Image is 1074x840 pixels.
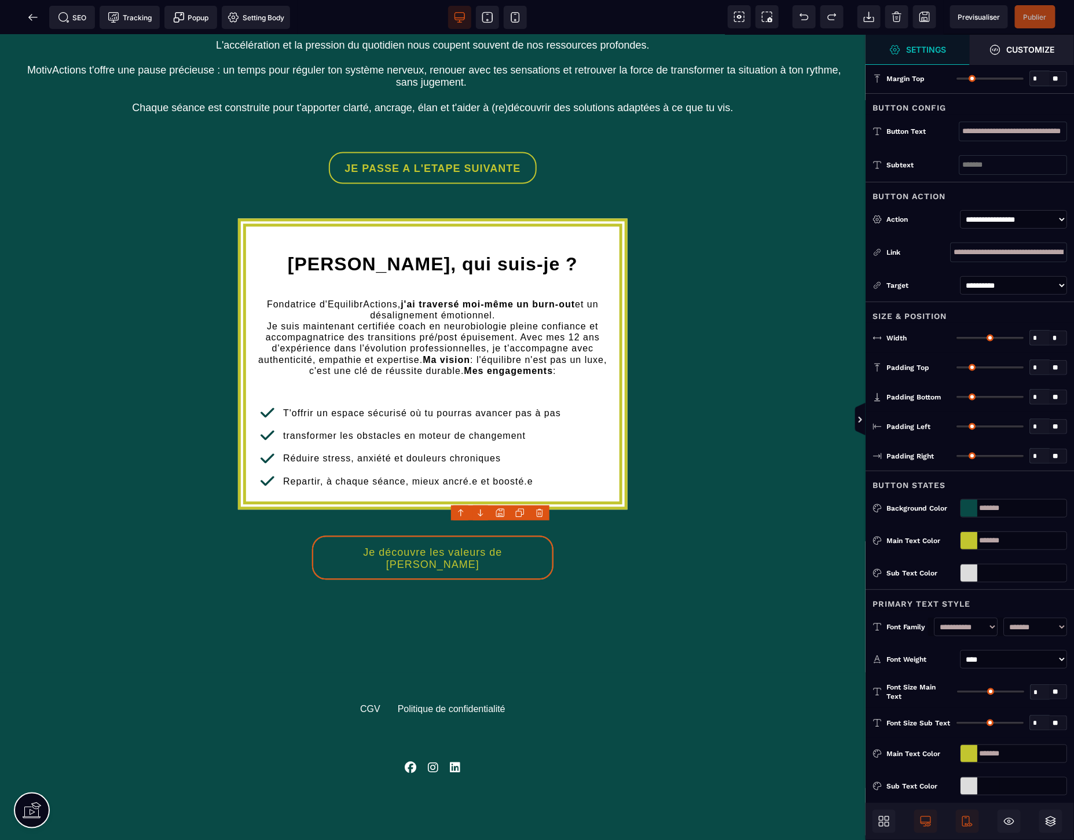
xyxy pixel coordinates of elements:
text: transformer les obstacles en moteur de changement [280,393,529,410]
div: Primary Text Style [866,589,1074,611]
span: Publier [1024,13,1047,21]
span: Padding Bottom [886,393,941,402]
span: Preview [950,5,1008,28]
div: CGV [360,670,380,705]
div: Subtext [886,159,959,171]
div: Background Color [886,502,955,514]
text: Réduire stress, anxiété et douleurs chroniques [280,416,504,432]
span: Settings [866,35,970,65]
div: Main Text Color [886,748,955,760]
span: Screenshot [756,5,779,28]
span: Setting Body [228,12,284,23]
span: Margin Top [886,74,925,83]
span: Padding Top [886,363,929,372]
b: j'ai traversé moi-même un burn-out [401,265,575,275]
button: JE PASSE A L'ETAPE SUIVANTE [329,118,537,149]
div: Main Text Color [886,535,955,546]
div: Politique de confidentialité [398,670,505,705]
div: Target [873,280,955,291]
span: Desktop Only [914,810,937,833]
strong: Settings [907,45,947,54]
text: Repartir, à chaque séance, mieux ancré.e et boosté.e [280,439,536,456]
span: SEO [58,12,87,23]
div: Button Config [866,93,1074,115]
span: L'accélération et la pression du quotidien nous coupent souvent de nos ressources profondes. Moti... [24,5,844,79]
div: Button States [866,471,1074,492]
span: Open Layers [1039,810,1062,833]
span: View components [728,5,751,28]
text: T'offrir un espace sécurisé où tu pourras avancer pas à pas [280,371,564,387]
b: Mes engagements [464,332,554,342]
div: Font Weight [886,654,955,665]
div: Sub Text Color [886,780,955,792]
div: Sub Text Color [886,567,955,579]
h1: [PERSON_NAME], qui suis-je ? [255,213,611,247]
span: Font Size Main Text [886,683,952,701]
span: Mobile Only [956,810,979,833]
div: Size & Position [866,302,1074,323]
span: Open Blocks [873,810,896,833]
b: Ma vision [423,321,470,331]
span: Hide/Show Block [998,810,1021,833]
button: Je découvre les valeurs de [PERSON_NAME] [312,501,553,545]
div: Link [873,247,950,258]
span: Font Size Sub Text [886,718,950,728]
div: Action [886,214,955,225]
span: Previsualiser [958,13,1000,21]
span: Width [886,333,907,343]
span: Padding Left [886,422,930,431]
div: Font Family [886,621,928,633]
span: Padding Right [886,452,934,461]
strong: Customize [1007,45,1055,54]
span: Popup [173,12,209,23]
text: Fondatrice d'EquilibrActions, et un désalignement émotionnel. Je suis maintenant certifiée coach ... [255,247,611,368]
span: Open Style Manager [970,35,1074,65]
div: Button Action [866,182,1074,203]
span: Tracking [108,12,152,23]
div: Button Text [886,126,959,137]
